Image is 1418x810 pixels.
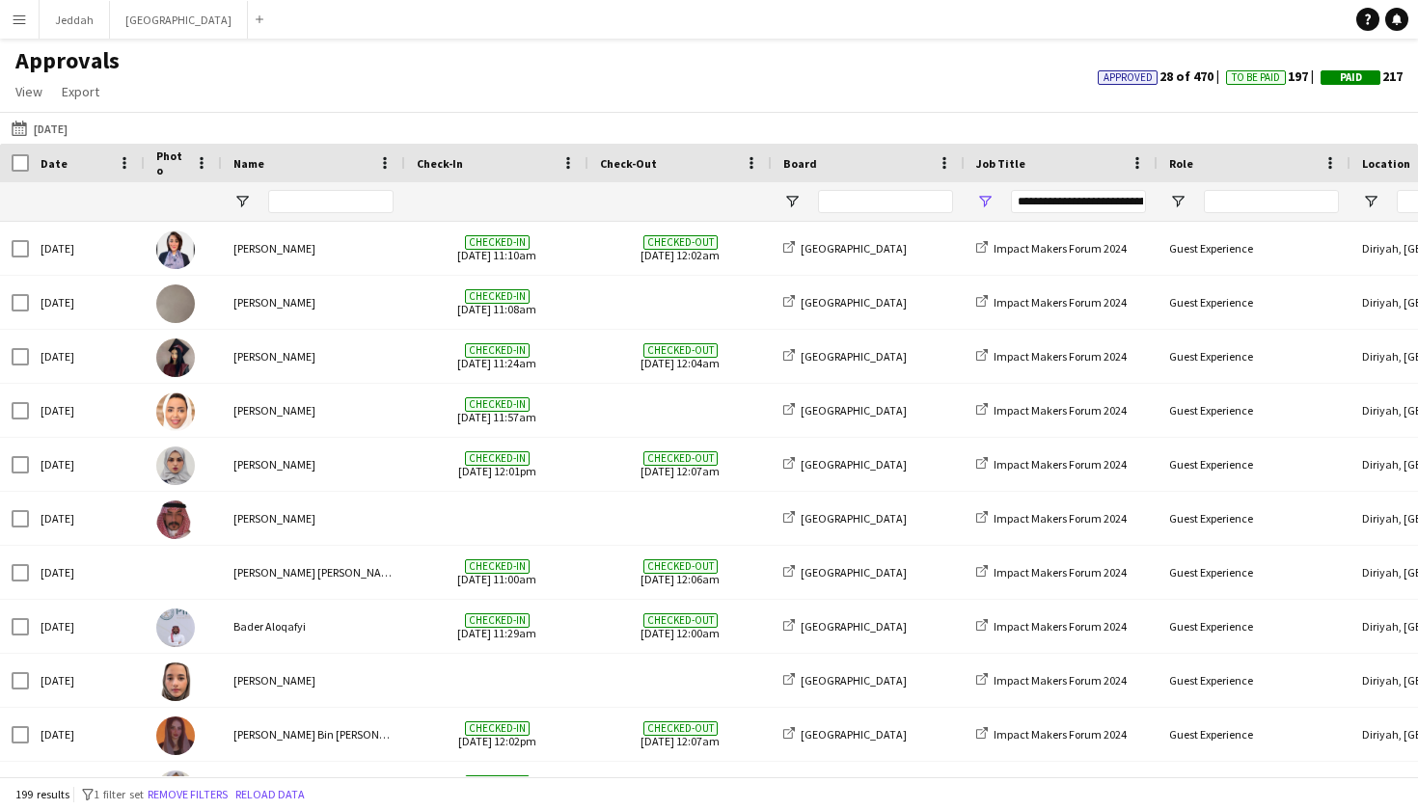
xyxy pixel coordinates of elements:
span: [DATE] 12:04am [600,330,760,383]
div: Guest Experience [1158,222,1350,275]
span: To Be Paid [1232,71,1280,84]
div: [DATE] [29,330,145,383]
a: [GEOGRAPHIC_DATA] [783,727,907,742]
div: [PERSON_NAME] [222,222,405,275]
a: [GEOGRAPHIC_DATA] [783,403,907,418]
span: Check-In [417,156,463,171]
button: Jeddah [40,1,110,39]
img: Sara Fahad [156,554,195,593]
img: Hajar Ahmed [156,230,195,269]
a: Impact Makers Forum 2024 [976,403,1127,418]
img: Alaa AlAbdullah [156,446,195,485]
button: Open Filter Menu [783,193,801,210]
span: Checked-in [465,289,530,304]
div: [DATE] [29,708,145,761]
span: [DATE] 12:07am [600,438,760,491]
a: Impact Makers Forum 2024 [976,457,1127,472]
span: Check-Out [600,156,657,171]
button: [GEOGRAPHIC_DATA] [110,1,248,39]
span: [DATE] 12:02am [600,222,760,275]
a: [GEOGRAPHIC_DATA] [783,457,907,472]
span: Checked-out [643,721,718,736]
a: View [8,79,50,104]
div: [PERSON_NAME] [222,384,405,437]
span: Impact Makers Forum 2024 [994,403,1127,418]
span: Checked-out [643,559,718,574]
button: Open Filter Menu [1169,193,1186,210]
a: Impact Makers Forum 2024 [976,349,1127,364]
div: [PERSON_NAME] [222,654,405,707]
span: Checked-in [465,559,530,574]
span: [DATE] 12:02pm [417,708,577,761]
div: [PERSON_NAME] [222,492,405,545]
span: Impact Makers Forum 2024 [994,511,1127,526]
span: Export [62,83,99,100]
button: Open Filter Menu [1362,193,1379,210]
a: Impact Makers Forum 2024 [976,511,1127,526]
a: [GEOGRAPHIC_DATA] [783,349,907,364]
input: Board Filter Input [818,190,953,213]
a: Export [54,79,107,104]
span: 28 of 470 [1098,67,1226,85]
img: Hanaa Bin hussain [156,716,195,755]
span: Location [1362,156,1410,171]
span: [GEOGRAPHIC_DATA] [801,349,907,364]
span: Checked-in [465,343,530,358]
span: Impact Makers Forum 2024 [994,565,1127,580]
div: Guest Experience [1158,708,1350,761]
span: [GEOGRAPHIC_DATA] [801,727,907,742]
span: Checked-in [465,721,530,736]
div: Guest Experience [1158,384,1350,437]
span: Impact Makers Forum 2024 [994,349,1127,364]
a: Impact Makers Forum 2024 [976,673,1127,688]
span: [GEOGRAPHIC_DATA] [801,241,907,256]
span: Checked-in [465,397,530,412]
span: [DATE] 12:07am [600,708,760,761]
span: [GEOGRAPHIC_DATA] [801,457,907,472]
div: Guest Experience [1158,438,1350,491]
span: 1 filter set [94,787,144,801]
span: Impact Makers Forum 2024 [994,457,1127,472]
div: [DATE] [29,438,145,491]
span: [DATE] 11:29am [417,600,577,653]
div: Guest Experience [1158,654,1350,707]
span: Impact Makers Forum 2024 [994,727,1127,742]
div: [PERSON_NAME] Bin [PERSON_NAME] [222,708,405,761]
img: Futoon Alhazmi [156,770,195,809]
span: Impact Makers Forum 2024 [994,295,1127,310]
span: Role [1169,156,1193,171]
input: Name Filter Input [268,190,394,213]
a: [GEOGRAPHIC_DATA] [783,565,907,580]
a: Impact Makers Forum 2024 [976,241,1127,256]
span: Impact Makers Forum 2024 [994,619,1127,634]
div: Guest Experience [1158,600,1350,653]
span: [DATE] 11:10am [417,222,577,275]
span: [DATE] 11:00am [417,546,577,599]
span: Checked-out [643,235,718,250]
div: [PERSON_NAME] [222,276,405,329]
button: [DATE] [8,117,71,140]
img: Bader Aloqafyi [156,608,195,647]
span: [GEOGRAPHIC_DATA] [801,511,907,526]
span: Checked-in [465,613,530,628]
div: [PERSON_NAME] [222,438,405,491]
span: Checked-out [643,613,718,628]
a: Impact Makers Forum 2024 [976,619,1127,634]
span: Job Title [976,156,1025,171]
span: View [15,83,42,100]
div: [DATE] [29,654,145,707]
button: Remove filters [144,784,232,805]
img: Jore Binbaz [156,662,195,701]
span: Checked-out [643,451,718,466]
div: [PERSON_NAME] [222,330,405,383]
img: Felwah Almuzaini [156,284,195,323]
span: [DATE] 12:00am [600,600,760,653]
span: 217 [1321,67,1403,85]
div: Guest Experience [1158,330,1350,383]
div: [DATE] [29,546,145,599]
span: [DATE] 12:06am [600,546,760,599]
span: Name [233,156,264,171]
span: Checked-out [643,343,718,358]
span: [GEOGRAPHIC_DATA] [801,619,907,634]
img: Yousef Khalid [156,500,195,539]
